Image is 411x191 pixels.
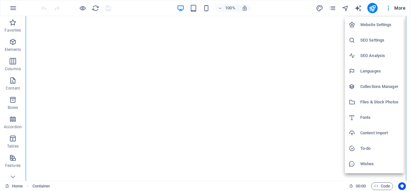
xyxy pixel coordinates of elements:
h6: To-do [360,145,400,152]
h6: Content Import [360,129,400,137]
h6: Files & Stock Photos [360,98,400,106]
h6: SEO Settings [360,36,400,44]
h6: Wishes [360,160,400,168]
h6: Website Settings [360,21,400,29]
h6: SEO Analysis [360,52,400,60]
h6: Languages [360,67,400,75]
h6: Fonts [360,114,400,121]
h6: Collections Manager [360,83,400,91]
